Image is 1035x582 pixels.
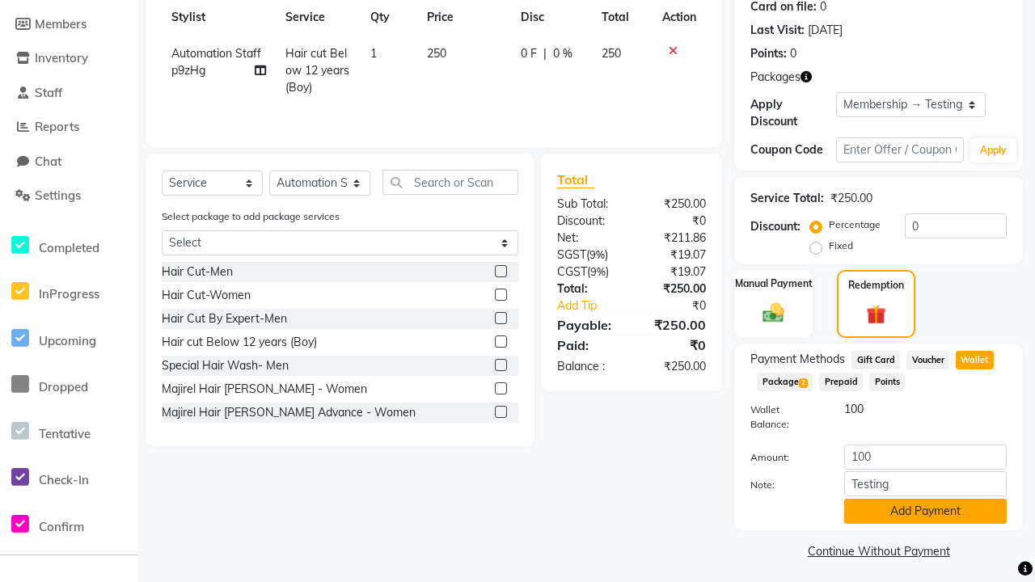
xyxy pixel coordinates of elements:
[602,46,621,61] span: 250
[35,16,87,32] span: Members
[832,401,1019,418] div: 100
[750,141,836,158] div: Coupon Code
[545,230,632,247] div: Net:
[545,196,632,213] div: Sub Total:
[632,230,718,247] div: ₹211.86
[632,213,718,230] div: ₹0
[39,426,91,441] span: Tentative
[545,315,632,335] div: Payable:
[162,310,287,327] div: Hair Cut By Expert-Men
[970,138,1016,162] button: Apply
[557,171,594,188] span: Total
[162,264,233,280] div: Hair Cut-Men
[737,543,1020,560] a: Continue Without Payment
[545,335,632,355] div: Paid:
[545,264,632,280] div: ( )
[521,45,537,62] span: 0 F
[171,46,261,78] span: Automation Staff p9zHg
[860,302,892,327] img: _gift.svg
[39,286,99,302] span: InProgress
[632,264,718,280] div: ₹19.07
[750,45,787,62] div: Points:
[632,196,718,213] div: ₹250.00
[589,248,605,261] span: 9%
[370,46,377,61] span: 1
[285,46,349,95] span: Hair cut Below 12 years (Boy)
[35,188,81,203] span: Settings
[162,287,251,304] div: Hair Cut-Women
[829,217,881,232] label: Percentage
[750,218,801,235] div: Discount:
[750,22,805,39] div: Last Visit:
[162,357,289,374] div: Special Hair Wash- Men
[830,190,872,207] div: ₹250.00
[848,278,904,293] label: Redemption
[844,445,1007,470] input: Amount
[543,45,547,62] span: |
[750,96,836,130] div: Apply Discount
[819,373,863,391] span: Prepaid
[35,119,79,134] span: Reports
[738,450,832,465] label: Amount:
[557,264,587,279] span: CGST
[39,519,84,534] span: Confirm
[750,190,824,207] div: Service Total:
[750,69,801,86] span: Packages
[557,247,586,262] span: SGST
[632,247,718,264] div: ₹19.07
[39,379,88,394] span: Dropped
[545,247,632,264] div: ( )
[844,499,1007,524] button: Add Payment
[646,297,718,314] div: ₹0
[35,154,61,169] span: Chat
[799,378,808,388] span: 2
[808,22,843,39] div: [DATE]
[162,404,416,421] div: Majirel Hair [PERSON_NAME] Advance - Women
[738,403,832,432] label: Wallet Balance:
[632,335,718,355] div: ₹0
[553,45,572,62] span: 0 %
[545,358,632,375] div: Balance :
[162,334,317,351] div: Hair cut Below 12 years (Boy)
[39,240,99,255] span: Completed
[162,381,367,398] div: Majirel Hair [PERSON_NAME] - Women
[590,265,606,278] span: 9%
[851,351,900,369] span: Gift Card
[735,276,813,291] label: Manual Payment
[632,358,718,375] div: ₹250.00
[545,297,646,314] a: Add Tip
[790,45,796,62] div: 0
[956,351,994,369] span: Wallet
[35,50,88,65] span: Inventory
[545,280,632,297] div: Total:
[750,351,845,368] span: Payment Methods
[756,301,790,325] img: _cash.svg
[382,170,518,195] input: Search or Scan
[906,351,949,369] span: Voucher
[738,478,832,492] label: Note:
[757,373,813,391] span: Package
[829,238,853,253] label: Fixed
[39,333,96,348] span: Upcoming
[39,472,89,487] span: Check-In
[869,373,905,391] span: Points
[844,471,1007,496] input: Add Note
[632,315,718,335] div: ₹250.00
[632,280,718,297] div: ₹250.00
[35,85,62,100] span: Staff
[162,209,340,224] label: Select package to add package services
[545,213,632,230] div: Discount:
[836,137,964,162] input: Enter Offer / Coupon Code
[427,46,446,61] span: 250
